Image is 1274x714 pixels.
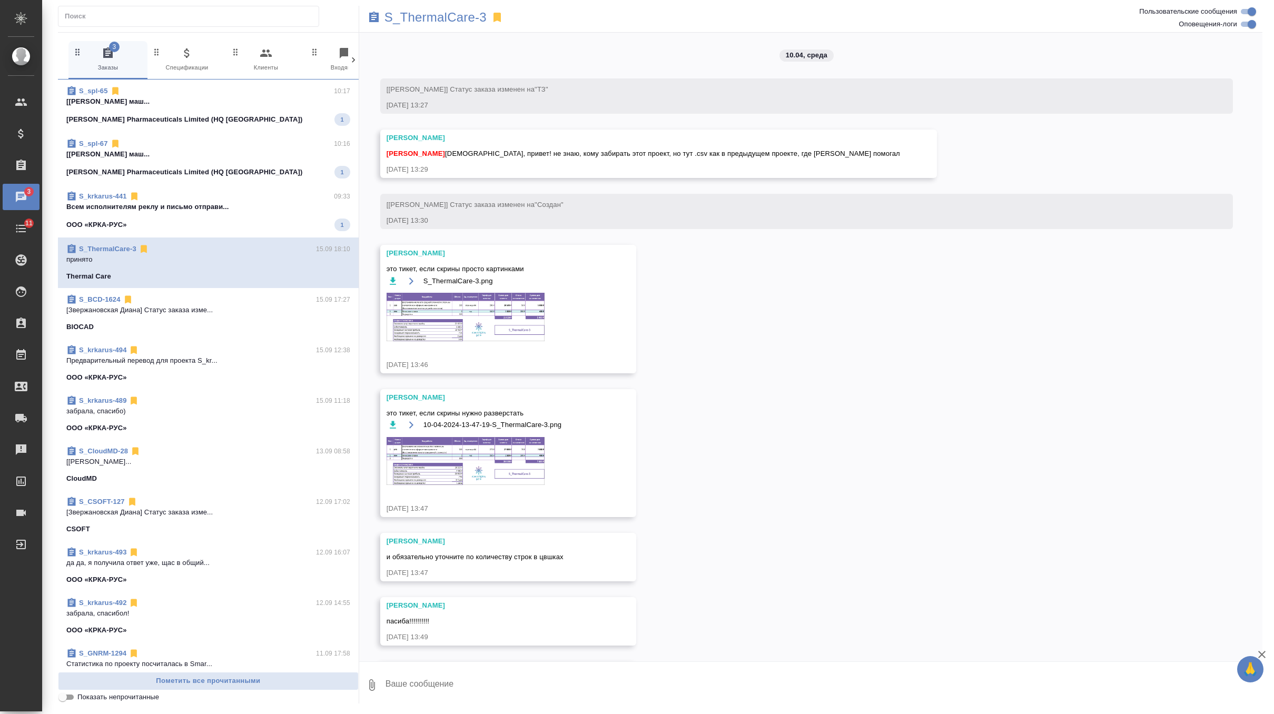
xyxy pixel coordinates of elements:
span: Оповещения-логи [1179,19,1237,29]
p: Cтатистика по проекту посчиталась в Smar... [66,659,350,669]
p: BIOCAD [66,322,94,332]
div: S_krkarus-49312.09 16:07да да, я получила ответ уже, щас в общий...ООО «КРКА-РУС» [58,541,359,591]
p: ООО «КРКА-РУС» [66,625,127,636]
p: 15.09 11:18 [316,395,350,406]
span: 10-04-2024-13-47-19-S_ThermalCare-3.png [423,420,562,430]
a: S_krkarus-492 [79,599,126,607]
p: 10:17 [334,86,350,96]
p: CSOFT [66,524,90,534]
p: 09:33 [334,191,350,202]
span: "Создан" [535,201,564,209]
p: 10.04, среда [786,50,827,61]
div: [DATE] 13:46 [387,360,599,370]
p: Предварительный перевод для проекта S_kr... [66,355,350,366]
span: Клиенты [231,47,301,73]
a: S_spl-65 [79,87,108,95]
div: S_GNRM-129411.09 17:58Cтатистика по проекту посчиталась в Smar...Generium [58,642,359,692]
p: принято [66,254,350,265]
a: S_krkarus-493 [79,548,126,556]
a: 3 [3,184,39,210]
div: S_spl-6510:17[[PERSON_NAME] маш...[PERSON_NAME] Pharmaceuticals Limited (HQ [GEOGRAPHIC_DATA])1 [58,80,359,132]
div: [PERSON_NAME] [387,133,900,143]
p: 13.09 08:58 [316,446,350,457]
p: 11.09 17:58 [316,648,350,659]
a: S_ThermalCare-3 [79,245,136,253]
svg: Отписаться [129,648,139,659]
a: S_CloudMD-28 [79,447,128,455]
p: Thermal Care [66,271,111,282]
span: [[PERSON_NAME]] Статус заказа изменен на [387,85,548,93]
p: ООО «КРКА-РУС» [66,574,127,585]
a: S_krkarus-441 [79,192,127,200]
div: S_ThermalCare-315.09 18:10принятоThermal Care [58,237,359,288]
span: 1 [334,220,350,230]
a: S_GNRM-1294 [79,649,126,657]
span: Пользовательские сообщения [1139,6,1237,17]
input: Поиск [65,9,319,24]
p: 10:16 [334,138,350,149]
p: 12.09 17:02 [316,497,350,507]
a: S_krkarus-489 [79,396,126,404]
span: Входящие [310,47,380,73]
div: [PERSON_NAME] [387,248,599,259]
div: [DATE] 13:29 [387,164,900,175]
p: 12.09 16:07 [316,547,350,558]
span: [DEMOGRAPHIC_DATA], привет! не знаю, кому забирать этот проект, но тут .csv как в предыдущем прое... [387,150,900,157]
button: Открыть на драйве [405,274,418,287]
p: [[PERSON_NAME] маш... [66,96,350,107]
a: S_CSOFT-127 [79,498,125,505]
p: [Звержановская Диана] Статус заказа изме... [66,305,350,315]
p: Всем исполнителям реклу и письмо отправи... [66,202,350,212]
span: Спецификации [152,47,222,73]
div: S_krkarus-49415.09 12:38Предварительный перевод для проекта S_kr...ООО «КРКА-РУС» [58,339,359,389]
button: Открыть на драйве [405,419,418,432]
svg: Отписаться [139,244,149,254]
button: Скачать [387,274,400,287]
div: S_krkarus-49212.09 14:55забрала, спасибол!ООО «КРКА-РУС» [58,591,359,642]
p: ООО «КРКА-РУС» [66,372,127,383]
span: пасиба!!!!!!!!!! [387,617,429,625]
p: 12.09 14:55 [316,598,350,608]
a: S_ThermalCare-3 [384,12,487,23]
a: S_krkarus-494 [79,346,126,354]
a: S_spl-67 [79,140,108,147]
svg: Отписаться [130,446,141,457]
svg: Отписаться [127,497,137,507]
p: забрала, спасибо) [66,406,350,417]
p: CloudMD [66,473,97,484]
span: [PERSON_NAME] [387,150,445,157]
div: [DATE] 13:49 [387,632,599,642]
svg: Отписаться [123,294,133,305]
svg: Отписаться [110,86,121,96]
svg: Зажми и перетащи, чтобы поменять порядок вкладок [152,47,162,57]
p: забрала, спасибол! [66,608,350,619]
div: S_krkarus-44109:33Всем исполнителям реклу и письмо отправи...ООО «КРКА-РУС»1 [58,185,359,237]
div: S_BCD-162415.09 17:27[Звержановская Диана] Статус заказа изме...BIOCAD [58,288,359,339]
span: Заказы [73,47,143,73]
div: S_CSOFT-12712.09 17:02[Звержановская Диана] Статус заказа изме...CSOFT [58,490,359,541]
p: 15.09 12:38 [316,345,350,355]
svg: Отписаться [129,191,140,202]
svg: Отписаться [129,547,139,558]
a: 11 [3,215,39,242]
a: S_BCD-1624 [79,295,121,303]
p: [[PERSON_NAME] маш... [66,149,350,160]
p: [PERSON_NAME] Pharmaceuticals Limited (HQ [GEOGRAPHIC_DATA]) [66,114,303,125]
p: да да, я получила ответ уже, щас в общий... [66,558,350,568]
div: [PERSON_NAME] [387,600,599,611]
span: 🙏 [1241,658,1259,680]
span: 1 [334,167,350,177]
button: 🙏 [1237,656,1263,682]
p: 15.09 18:10 [316,244,350,254]
span: "ТЗ" [535,85,548,93]
img: 10-04-2024-13-47-19-S_ThermalCare-3.png [387,437,545,485]
span: это тикет, если скрины нужно разверстать [387,408,599,419]
div: S_krkarus-48915.09 11:18забрала, спасибо)ООО «КРКА-РУС» [58,389,359,440]
p: ООО «КРКА-РУС» [66,423,127,433]
p: [Звержановская Диана] Статус заказа изме... [66,507,350,518]
div: S_CloudMD-2813.09 08:58[[PERSON_NAME]...CloudMD [58,440,359,490]
div: [DATE] 13:30 [387,215,1196,226]
svg: Отписаться [129,345,139,355]
span: это тикет, если скрины просто картинками [387,264,599,274]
